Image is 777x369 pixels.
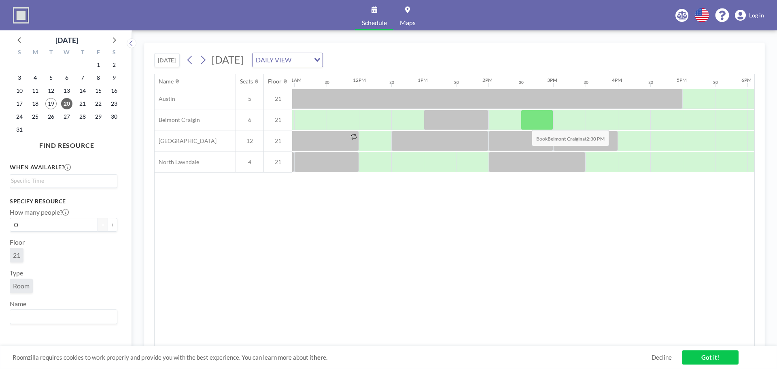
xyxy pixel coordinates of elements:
span: 5 [236,95,263,102]
span: Wednesday, August 20, 2025 [61,98,72,109]
div: 2PM [482,77,493,83]
div: 30 [325,80,329,85]
span: Log in [749,12,764,19]
span: [GEOGRAPHIC_DATA] [155,137,217,145]
a: Decline [652,354,672,361]
div: 30 [454,80,459,85]
span: 21 [264,116,292,124]
span: Maps [400,19,416,26]
span: Saturday, August 23, 2025 [108,98,120,109]
span: Belmont Craigin [155,116,200,124]
span: Wednesday, August 13, 2025 [61,85,72,96]
div: 30 [584,80,588,85]
label: How many people? [10,208,69,216]
a: Got it! [682,350,739,365]
span: 12 [236,137,263,145]
div: 3PM [547,77,557,83]
a: here. [314,354,327,361]
span: [DATE] [212,53,244,66]
span: Thursday, August 7, 2025 [77,72,88,83]
input: Search for option [11,176,113,185]
span: Monday, August 18, 2025 [30,98,41,109]
img: organization-logo [13,7,29,23]
div: T [43,48,59,58]
span: Schedule [362,19,387,26]
div: 30 [713,80,718,85]
div: F [90,48,106,58]
span: Sunday, August 10, 2025 [14,85,25,96]
span: Friday, August 1, 2025 [93,59,104,70]
span: Roomzilla requires cookies to work properly and provide you with the best experience. You can lea... [13,354,652,361]
span: Monday, August 4, 2025 [30,72,41,83]
span: Thursday, August 21, 2025 [77,98,88,109]
div: 30 [648,80,653,85]
b: 2:30 PM [586,136,605,142]
span: North Lawndale [155,158,199,166]
span: 6 [236,116,263,124]
span: Tuesday, August 12, 2025 [45,85,57,96]
span: Monday, August 25, 2025 [30,111,41,122]
span: Friday, August 29, 2025 [93,111,104,122]
span: Room [13,282,30,290]
button: + [108,218,117,232]
span: Book at [532,130,609,146]
span: Tuesday, August 19, 2025 [45,98,57,109]
span: Sunday, August 17, 2025 [14,98,25,109]
input: Search for option [294,55,309,65]
span: DAILY VIEW [254,55,293,65]
div: Search for option [10,175,117,187]
span: 21 [264,158,292,166]
div: T [74,48,90,58]
label: Floor [10,238,25,246]
div: Search for option [253,53,323,67]
span: Wednesday, August 6, 2025 [61,72,72,83]
div: 30 [389,80,394,85]
div: 12PM [353,77,366,83]
div: Floor [268,78,282,85]
label: Name [10,300,26,308]
div: 4PM [612,77,622,83]
span: Friday, August 15, 2025 [93,85,104,96]
div: 30 [519,80,524,85]
span: Tuesday, August 26, 2025 [45,111,57,122]
div: Seats [240,78,253,85]
span: Tuesday, August 5, 2025 [45,72,57,83]
span: Thursday, August 14, 2025 [77,85,88,96]
span: Sunday, August 24, 2025 [14,111,25,122]
span: Monday, August 11, 2025 [30,85,41,96]
span: 21 [13,251,20,259]
div: S [12,48,28,58]
h3: Specify resource [10,198,117,205]
div: 1PM [418,77,428,83]
h4: FIND RESOURCE [10,138,124,149]
span: Saturday, August 30, 2025 [108,111,120,122]
span: Saturday, August 16, 2025 [108,85,120,96]
a: Log in [735,10,764,21]
input: Search for option [11,311,113,322]
span: Friday, August 22, 2025 [93,98,104,109]
div: S [106,48,122,58]
span: Saturday, August 2, 2025 [108,59,120,70]
div: W [59,48,75,58]
div: 6PM [741,77,752,83]
div: Name [159,78,174,85]
span: Sunday, August 3, 2025 [14,72,25,83]
span: 4 [236,158,263,166]
label: Type [10,269,23,277]
button: - [98,218,108,232]
div: M [28,48,43,58]
div: Search for option [10,310,117,324]
span: Thursday, August 28, 2025 [77,111,88,122]
span: Austin [155,95,175,102]
b: Belmont Craigin [548,136,582,142]
span: Friday, August 8, 2025 [93,72,104,83]
div: 11AM [288,77,301,83]
span: Saturday, August 9, 2025 [108,72,120,83]
span: 21 [264,137,292,145]
span: Sunday, August 31, 2025 [14,124,25,135]
span: Wednesday, August 27, 2025 [61,111,72,122]
div: 5PM [677,77,687,83]
span: 21 [264,95,292,102]
button: [DATE] [154,53,180,67]
div: [DATE] [55,34,78,46]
